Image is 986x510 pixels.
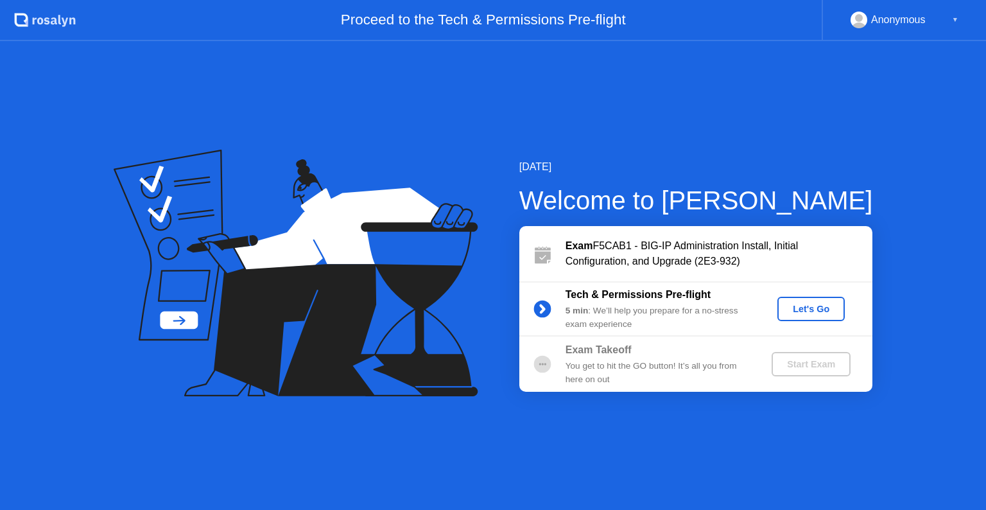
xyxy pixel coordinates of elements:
div: Anonymous [871,12,926,28]
div: : We’ll help you prepare for a no-stress exam experience [566,304,750,331]
div: Start Exam [777,359,845,369]
button: Let's Go [777,297,845,321]
div: ▼ [952,12,958,28]
b: 5 min [566,306,589,315]
div: F5CAB1 - BIG-IP Administration Install, Initial Configuration, and Upgrade (2E3-932) [566,238,872,269]
div: [DATE] [519,159,873,175]
b: Exam [566,240,593,251]
div: You get to hit the GO button! It’s all you from here on out [566,360,750,386]
b: Tech & Permissions Pre-flight [566,289,711,300]
div: Let's Go [783,304,840,314]
button: Start Exam [772,352,851,376]
b: Exam Takeoff [566,344,632,355]
div: Welcome to [PERSON_NAME] [519,181,873,220]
